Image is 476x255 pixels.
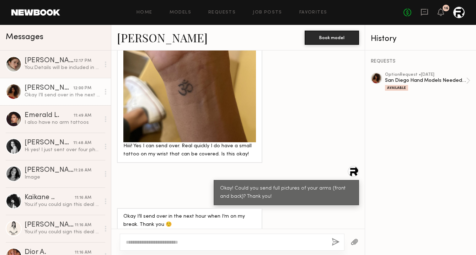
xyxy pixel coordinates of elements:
[25,167,74,174] div: [PERSON_NAME]
[75,195,91,201] div: 11:16 AM
[25,92,100,99] div: Okay I’ll send over in the next hour when I’m on my break. Thank you ☺️
[299,10,327,15] a: Favorites
[25,174,100,181] div: Image
[74,112,91,119] div: 11:49 AM
[73,85,91,92] div: 12:00 PM
[371,59,470,64] div: REQUESTS
[123,213,256,229] div: Okay I’ll send over in the next hour when I’m on my break. Thank you ☺️
[25,222,75,229] div: [PERSON_NAME]
[305,31,359,45] button: Book model
[75,222,91,229] div: 11:16 AM
[74,167,91,174] div: 11:28 AM
[385,73,470,91] a: optionRequest •[DATE]San Diego Hand Models Needed (9/16)Available
[117,30,208,45] a: [PERSON_NAME]
[371,35,470,43] div: History
[25,147,100,153] div: Hi yes! I just sent over four photos showing each hand/forearm. I have no tattoos :)
[305,34,359,40] a: Book model
[25,229,100,235] div: You: if you could sign this deal memo and send back by EOD that would be great. Thank you!!
[385,85,408,91] div: Available
[25,64,100,71] div: You: Details will be included in the call sheet, but as a reminder we will need you to get a mani...
[208,10,236,15] a: Requests
[25,119,100,126] div: I also have no arm tattoos
[6,33,43,41] span: Messages
[385,73,466,77] div: option Request • [DATE]
[253,10,282,15] a: Job Posts
[25,201,100,208] div: You: if you could sign this deal memo and send back by EOD that would be great. Thank you!!
[137,10,153,15] a: Home
[25,112,74,119] div: Emerald L.
[385,77,466,84] div: San Diego Hand Models Needed (9/16)
[170,10,191,15] a: Models
[123,142,256,159] div: Hiiii! Yes I can send over. Real quickly I do have a small tattoo on my wrist that can be covered...
[444,6,448,10] div: 16
[25,139,73,147] div: [PERSON_NAME]
[73,140,91,147] div: 11:48 AM
[25,57,74,64] div: [PERSON_NAME]
[25,194,75,201] div: Kaikane ..
[220,185,353,201] div: Okay! Could you send full pictures of your arms (front and back)? Thank you!
[25,85,73,92] div: [PERSON_NAME]
[74,58,91,64] div: 12:17 PM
